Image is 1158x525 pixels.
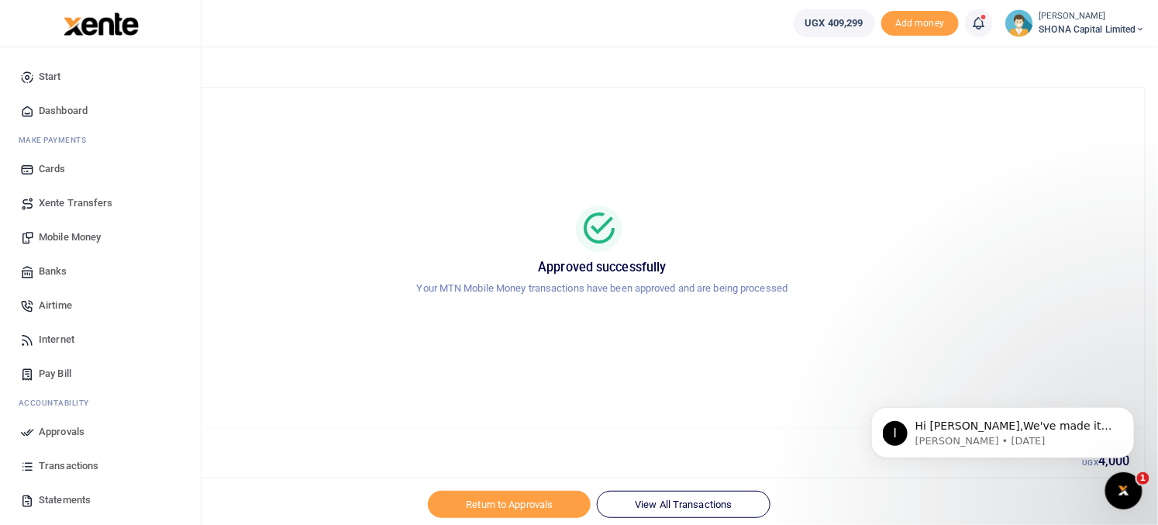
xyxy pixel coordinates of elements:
[12,220,188,254] a: Mobile Money
[881,16,959,28] a: Add money
[1137,472,1149,485] span: 1
[39,492,91,508] span: Statements
[12,357,188,391] a: Pay Bill
[428,491,591,517] a: Return to Approvals
[39,458,98,474] span: Transactions
[788,9,881,37] li: Wallet ballance
[12,415,188,449] a: Approvals
[12,449,188,483] a: Transactions
[597,491,770,517] a: View All Transactions
[62,17,139,29] a: logo-small logo-large logo-large
[39,298,72,313] span: Airtime
[78,260,1126,275] h5: Approved successfully
[39,332,74,347] span: Internet
[39,195,113,211] span: Xente Transfers
[881,11,959,36] li: Toup your wallet
[794,9,875,37] a: UGX 409,299
[12,288,188,323] a: Airtime
[805,16,863,31] span: UGX 409,299
[39,230,101,245] span: Mobile Money
[12,483,188,517] a: Statements
[1105,472,1142,509] iframe: Intercom live chat
[39,69,61,85] span: Start
[12,186,188,220] a: Xente Transfers
[848,375,1158,483] iframe: Intercom notifications message
[30,397,89,409] span: countability
[78,281,1126,297] p: Your MTN Mobile Money transactions have been approved and are being processed
[12,391,188,415] li: Ac
[12,323,188,357] a: Internet
[72,434,1083,451] p: Total Transactions
[39,424,84,440] span: Approvals
[1005,9,1146,37] a: profile-user [PERSON_NAME] SHONA Capital Limited
[12,128,188,152] li: M
[12,94,188,128] a: Dashboard
[26,134,87,146] span: ake Payments
[1005,9,1033,37] img: profile-user
[12,152,188,186] a: Cards
[1039,10,1146,23] small: [PERSON_NAME]
[39,103,88,119] span: Dashboard
[881,11,959,36] span: Add money
[39,264,67,279] span: Banks
[64,12,139,36] img: logo-large
[1039,22,1146,36] span: SHONA Capital Limited
[39,366,71,382] span: Pay Bill
[39,161,66,177] span: Cards
[12,60,188,94] a: Start
[12,254,188,288] a: Banks
[72,454,1083,469] h5: 1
